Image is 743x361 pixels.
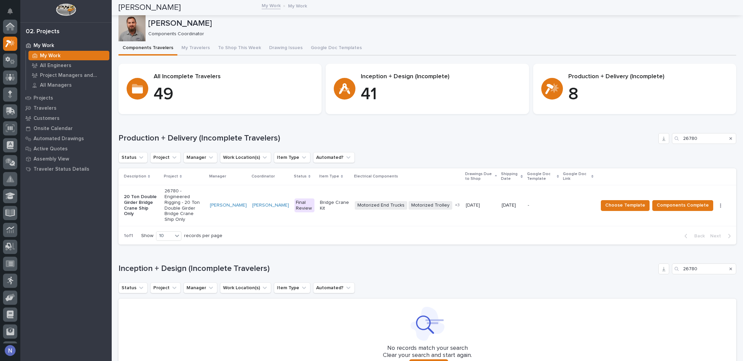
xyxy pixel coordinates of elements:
button: Work Location(s) [220,152,271,163]
h1: Production + Delivery (Incomplete Travelers) [118,133,656,143]
p: - [528,203,559,208]
a: Project Managers and Engineers [26,70,112,80]
a: Projects [20,93,112,103]
button: Next [707,233,736,239]
button: Automated? [313,152,355,163]
div: 02. Projects [26,28,60,36]
p: Production + Delivery (Incomplete) [568,73,728,81]
p: 8 [568,84,728,105]
p: Google Doc Template [527,170,555,183]
div: Final Review [294,198,314,213]
div: 10 [156,232,173,239]
p: Manager [209,173,226,180]
p: Project [164,173,178,180]
p: Electrical Components [354,173,398,180]
p: Status [294,173,307,180]
button: Components Complete [652,200,713,211]
button: Automated? [313,282,355,293]
p: 49 [154,84,313,105]
p: Traveler Status Details [34,166,89,172]
p: Project Managers and Engineers [40,72,107,79]
p: All Engineers [40,63,71,69]
a: Automated Drawings [20,133,112,144]
button: Item Type [274,152,310,163]
p: Projects [34,95,53,101]
p: Inception + Design (Incomplete) [361,73,521,81]
p: All Incomplete Travelers [154,73,313,81]
p: Item Type [319,173,339,180]
p: My Work [40,53,61,59]
p: [DATE] [502,203,522,208]
span: Motorized End Trucks [355,201,407,210]
button: Project [150,282,181,293]
button: Project [150,152,181,163]
input: Search [672,133,736,144]
p: 41 [361,84,521,105]
img: Workspace Logo [56,3,76,16]
p: Show [141,233,153,239]
p: Description [124,173,146,180]
p: Customers [34,115,60,122]
input: Search [672,263,736,274]
button: Manager [183,152,217,163]
span: Motorized Trolley [409,201,452,210]
button: Google Doc Templates [307,41,366,56]
button: Notifications [3,4,17,18]
a: Active Quotes [20,144,112,154]
p: My Work [34,43,54,49]
a: Traveler Status Details [20,164,112,174]
p: Travelers [34,105,57,111]
p: [DATE] [466,201,481,208]
p: 20 Ton Double Girder Bridge Crane Ship Only [124,194,159,217]
p: My Work [288,2,307,9]
button: Status [118,282,148,293]
button: Status [118,152,148,163]
p: Active Quotes [34,146,68,152]
a: My Work [26,51,112,60]
button: Item Type [274,282,310,293]
span: + 3 [455,203,460,207]
button: Choose Template [601,200,650,211]
button: To Shop This Week [214,41,265,56]
div: Notifications [8,8,17,19]
p: records per page [184,233,222,239]
p: No records match your search [127,345,728,352]
button: My Travelers [177,41,214,56]
button: Drawing Issues [265,41,307,56]
span: Choose Template [605,201,645,209]
a: My Work [20,40,112,50]
button: Back [679,233,707,239]
p: Assembly View [34,156,69,162]
a: All Engineers [26,61,112,70]
span: Back [690,233,705,239]
p: Shipping Date [501,170,519,183]
p: Components Coordinator [148,31,731,37]
p: Clear your search and start again. [383,352,472,359]
a: All Managers [26,80,112,90]
p: Coordinator [252,173,275,180]
button: Components Travelers [118,41,177,56]
a: Travelers [20,103,112,113]
a: My Work [262,1,281,9]
span: Components Complete [657,201,709,209]
p: Google Doc Link [563,170,590,183]
a: [PERSON_NAME] [252,203,289,208]
tr: 20 Ton Double Girder Bridge Crane Ship Only26780 - Engineered Rigging - 20 Ton Double Girder Brid... [118,185,736,226]
p: 26780 - Engineered Rigging - 20 Ton Double Girder Bridge Crane Ship Only [165,188,204,222]
h1: Inception + Design (Incomplete Travelers) [118,264,656,274]
p: 1 of 1 [118,228,138,244]
p: Drawings Due to Shop [465,170,493,183]
span: Next [710,233,725,239]
a: Onsite Calendar [20,123,112,133]
button: Work Location(s) [220,282,271,293]
p: Bridge Crane Kit [320,200,349,211]
a: Customers [20,113,112,123]
p: [PERSON_NAME] [148,19,734,28]
p: Automated Drawings [34,136,84,142]
a: [PERSON_NAME] [210,203,247,208]
p: All Managers [40,82,72,88]
p: Onsite Calendar [34,126,73,132]
button: users-avatar [3,343,17,358]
